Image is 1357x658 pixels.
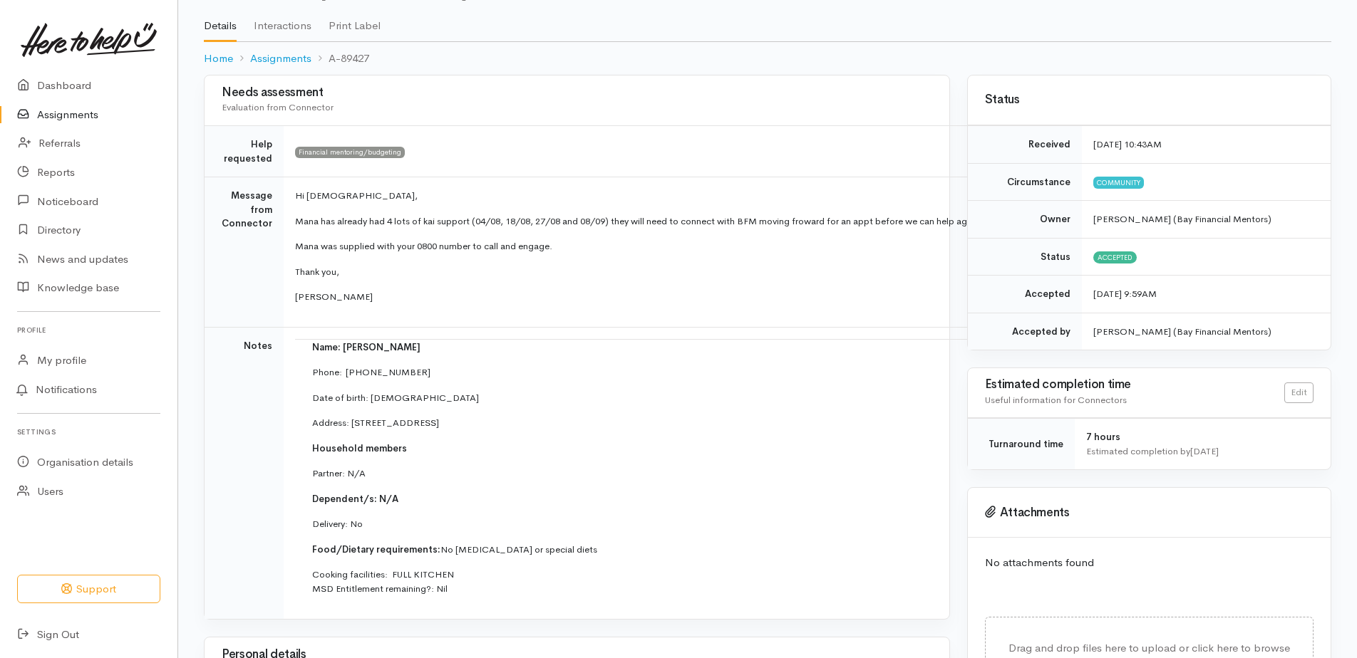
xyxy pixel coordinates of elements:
[222,86,932,100] h3: Needs assessment
[222,101,334,113] span: Evaluation from Connector
[250,51,311,67] a: Assignments
[985,555,1314,571] p: No attachments found
[1093,177,1144,188] span: Community
[312,391,1023,405] p: Date of birth: [DEMOGRAPHIC_DATA]
[205,177,284,328] td: Message from Connector
[295,265,1040,279] p: Thank you,
[968,313,1082,350] td: Accepted by
[985,506,1314,520] h3: Attachments
[968,238,1082,276] td: Status
[295,189,1040,203] p: Hi [DEMOGRAPHIC_DATA],
[295,290,1040,304] p: [PERSON_NAME]
[1008,641,1290,654] span: Drag and drop files here to upload or click here to browse
[968,276,1082,313] td: Accepted
[1086,444,1314,459] div: Estimated completion by
[968,201,1082,239] td: Owner
[254,1,311,41] a: Interactions
[1093,251,1137,263] span: Accepted
[312,493,398,505] span: Dependent/s: N/A
[17,575,160,604] button: Support
[312,365,1023,380] p: Phone: [PHONE_NUMBER]
[985,93,1314,107] h3: Status
[1093,288,1157,300] time: [DATE] 9:59AM
[311,51,369,67] li: A-89427
[312,543,440,555] span: Food/Dietary requirements:
[312,517,1023,531] p: Delivery: No
[204,42,1331,75] nav: breadcrumb
[205,126,284,177] td: Help requested
[1086,431,1120,443] span: 7 hours
[1093,138,1162,150] time: [DATE] 10:43AM
[985,378,1284,392] h3: Estimated completion time
[17,320,160,340] h6: Profile
[329,1,381,41] a: Print Label
[1284,382,1314,403] a: Edit
[205,327,284,619] td: Notes
[1093,213,1271,225] span: [PERSON_NAME] (Bay Financial Mentors)
[312,568,1023,595] p: Cooking facilities: FULL KITCHEN MSD Entitlement remaining?: Nil
[312,442,407,454] span: Household members
[968,419,1075,470] td: Turnaround time
[312,543,1023,557] p: No [MEDICAL_DATA] or special diets
[295,147,405,158] span: Financial mentoring/budgeting
[312,416,1023,430] p: Address: [STREET_ADDRESS]
[204,1,237,42] a: Details
[968,163,1082,201] td: Circumstance
[1190,445,1219,457] time: [DATE]
[312,466,1023,481] p: Partner: N/A
[985,394,1127,406] span: Useful information for Connectors
[1082,313,1331,350] td: [PERSON_NAME] (Bay Financial Mentors)
[204,51,233,67] a: Home
[968,126,1082,164] td: Received
[295,214,1040,229] p: Mana has already had 4 lots of kai support (04/08, 18/08, 27/08 and 08/09) they will need to conn...
[295,239,1040,254] p: Mana was supplied with your 0800 number to call and engage.
[312,341,420,353] span: Name: [PERSON_NAME]
[17,422,160,442] h6: Settings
